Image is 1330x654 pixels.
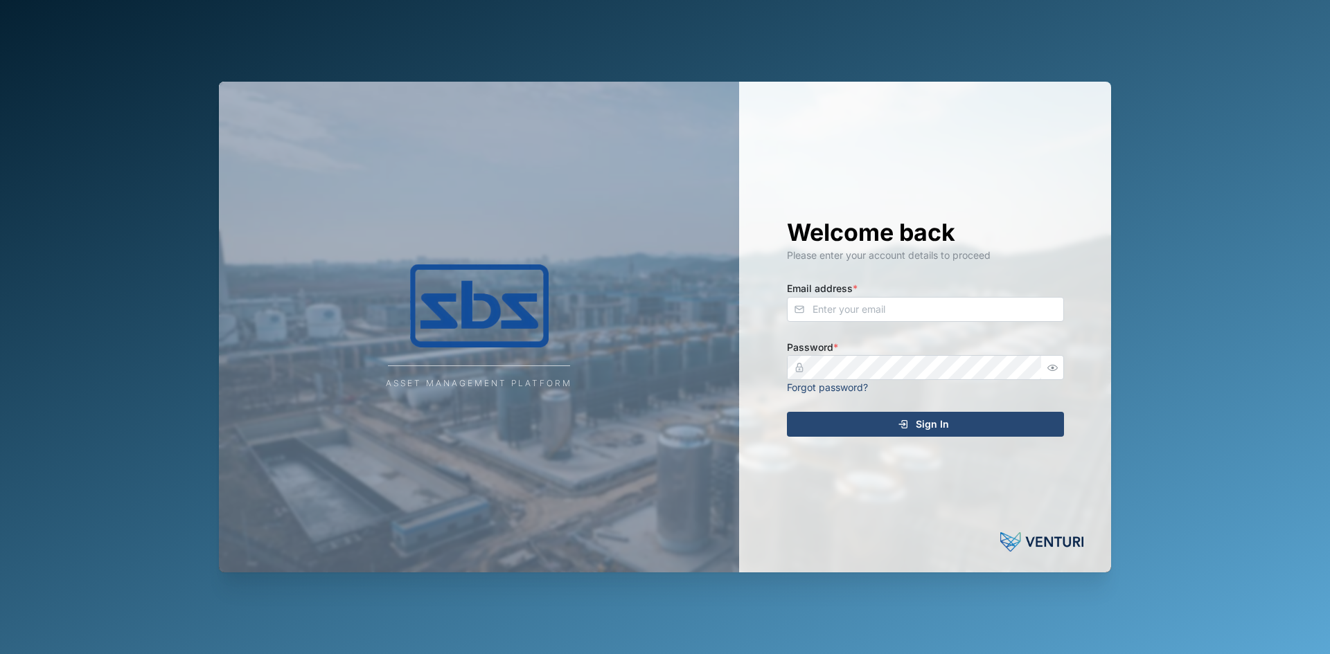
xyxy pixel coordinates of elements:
[787,297,1064,322] input: Enter your email
[787,248,1064,263] div: Please enter your account details to proceed
[1000,528,1083,556] img: Powered by: Venturi
[787,281,858,296] label: Email address
[787,217,1064,248] h1: Welcome back
[787,381,868,393] a: Forgot password?
[787,412,1064,437] button: Sign In
[386,377,572,390] div: Asset Management Platform
[341,264,618,347] img: Company Logo
[916,412,949,436] span: Sign In
[787,340,838,355] label: Password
